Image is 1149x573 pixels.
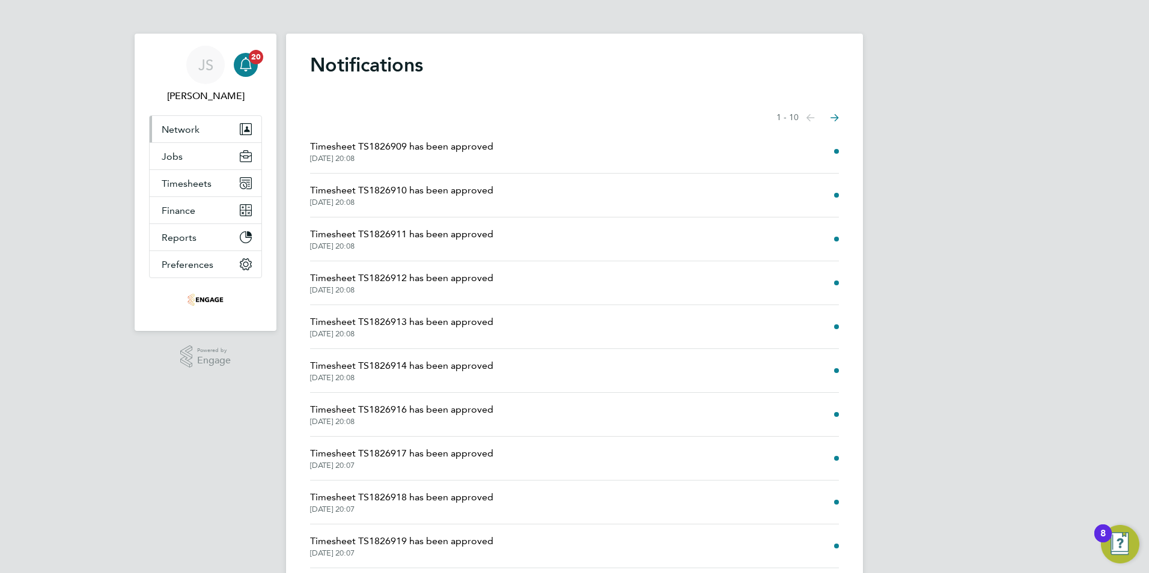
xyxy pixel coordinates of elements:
span: Preferences [162,259,213,270]
div: 8 [1100,533,1106,549]
button: Reports [150,224,261,250]
span: Engage [197,356,231,366]
a: 20 [234,46,258,84]
span: Timesheet TS1826918 has been approved [310,490,493,505]
span: JS [198,57,213,73]
button: Preferences [150,251,261,277]
button: Finance [150,197,261,223]
span: Joanna Sobierajska [149,89,262,103]
span: [DATE] 20:08 [310,329,493,339]
span: Timesheet TS1826913 has been approved [310,315,493,329]
button: Open Resource Center, 8 new notifications [1101,525,1139,563]
nav: Select page of notifications list [776,106,839,130]
a: Powered byEngage [180,345,231,368]
span: Timesheet TS1826909 has been approved [310,139,493,154]
span: [DATE] 20:08 [310,154,493,163]
span: Timesheet TS1826919 has been approved [310,534,493,548]
span: Reports [162,232,197,243]
span: Timesheets [162,178,212,189]
span: Timesheet TS1826914 has been approved [310,359,493,373]
span: Network [162,124,200,135]
span: Timesheet TS1826912 has been approved [310,271,493,285]
span: [DATE] 20:08 [310,373,493,383]
a: Timesheet TS1826916 has been approved[DATE] 20:08 [310,402,493,426]
a: Timesheet TS1826909 has been approved[DATE] 20:08 [310,139,493,163]
button: Network [150,116,261,142]
span: 1 - 10 [776,112,799,124]
span: [DATE] 20:07 [310,505,493,514]
span: [DATE] 20:08 [310,198,493,207]
span: [DATE] 20:08 [310,417,493,426]
a: Go to home page [149,290,262,309]
span: [DATE] 20:08 [310,241,493,251]
a: Timesheet TS1826918 has been approved[DATE] 20:07 [310,490,493,514]
h1: Notifications [310,53,839,77]
span: Jobs [162,151,183,162]
span: [DATE] 20:08 [310,285,493,295]
img: acceptrec-logo-retina.png [187,290,224,309]
a: Timesheet TS1826913 has been approved[DATE] 20:08 [310,315,493,339]
span: [DATE] 20:07 [310,548,493,558]
span: 20 [249,50,263,64]
span: Timesheet TS1826911 has been approved [310,227,493,241]
a: Timesheet TS1826912 has been approved[DATE] 20:08 [310,271,493,295]
span: Powered by [197,345,231,356]
a: Timesheet TS1826911 has been approved[DATE] 20:08 [310,227,493,251]
a: Timesheet TS1826919 has been approved[DATE] 20:07 [310,534,493,558]
a: Timesheet TS1826914 has been approved[DATE] 20:08 [310,359,493,383]
button: Timesheets [150,170,261,196]
a: Timesheet TS1826910 has been approved[DATE] 20:08 [310,183,493,207]
span: Timesheet TS1826910 has been approved [310,183,493,198]
a: JS[PERSON_NAME] [149,46,262,103]
span: [DATE] 20:07 [310,461,493,470]
nav: Main navigation [135,34,276,331]
span: Timesheet TS1826916 has been approved [310,402,493,417]
button: Jobs [150,143,261,169]
span: Finance [162,205,195,216]
span: Timesheet TS1826917 has been approved [310,446,493,461]
a: Timesheet TS1826917 has been approved[DATE] 20:07 [310,446,493,470]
